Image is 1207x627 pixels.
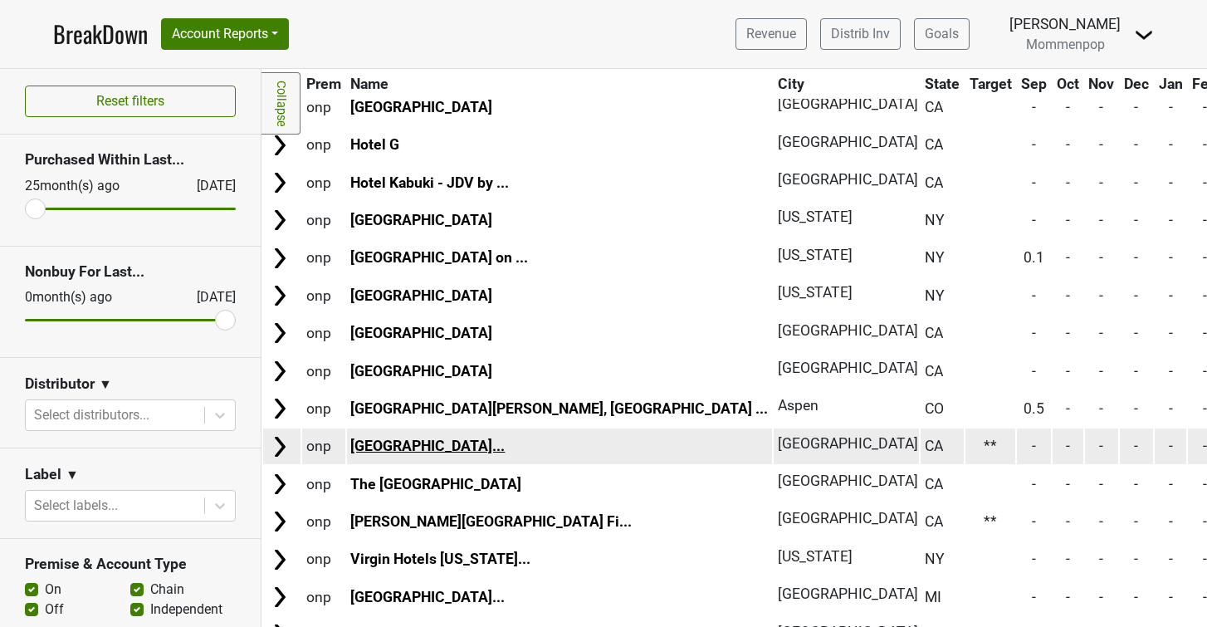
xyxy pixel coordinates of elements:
img: Arrow right [267,396,292,421]
span: - [1203,589,1207,605]
span: - [1032,476,1036,492]
span: - [1099,438,1103,454]
h3: Distributor [25,375,95,393]
a: Hotel Kabuki - JDV by ... [350,174,509,191]
img: Dropdown Menu [1134,25,1154,45]
span: - [1203,476,1207,492]
td: onp [302,429,345,464]
span: - [1099,212,1103,228]
span: - [1169,287,1173,304]
span: - [1099,551,1103,567]
span: - [1169,400,1173,417]
span: - [1134,589,1138,605]
span: CA [925,438,943,454]
span: - [1203,249,1207,266]
img: Arrow right [267,434,292,459]
span: - [1169,99,1173,115]
span: [GEOGRAPHIC_DATA] [778,96,918,112]
span: [GEOGRAPHIC_DATA] [778,510,918,527]
span: - [1066,287,1070,304]
span: - [1203,287,1207,304]
a: [GEOGRAPHIC_DATA] [350,212,492,228]
span: NY [925,212,945,228]
td: onp [302,240,345,276]
span: - [1066,551,1070,567]
span: - [1134,513,1138,530]
td: onp [302,203,345,238]
img: Arrow right [267,283,292,308]
span: - [1032,325,1036,341]
span: - [1134,249,1138,266]
h3: Premise & Account Type [25,556,236,573]
a: Collapse [261,72,301,135]
span: - [1066,589,1070,605]
span: - [1099,363,1103,380]
a: Virgin Hotels [US_STATE]... [350,551,530,567]
span: - [1066,513,1070,530]
span: [GEOGRAPHIC_DATA] [778,322,918,339]
label: Independent [150,600,222,620]
div: [DATE] [182,176,236,196]
a: [GEOGRAPHIC_DATA] [350,325,492,341]
span: - [1066,249,1070,266]
span: [US_STATE] [778,247,853,263]
img: Arrow right [267,509,292,534]
span: - [1066,400,1070,417]
img: Arrow right [267,246,292,271]
span: - [1134,287,1138,304]
span: - [1169,589,1173,605]
th: City: activate to sort column ascending [774,69,911,99]
span: [GEOGRAPHIC_DATA] [778,171,918,188]
span: - [1066,325,1070,341]
img: Arrow right [267,547,292,572]
span: - [1169,476,1173,492]
span: CA [925,476,943,492]
th: Sep: activate to sort column ascending [1017,69,1051,99]
span: CA [925,136,943,153]
div: [DATE] [182,287,236,307]
span: CA [925,99,943,115]
span: - [1134,363,1138,380]
span: 0.1 [1024,249,1044,266]
span: Aspen [778,397,819,414]
span: Mommenpop [1026,37,1105,52]
label: Chain [150,580,184,600]
span: - [1032,287,1036,304]
h3: Purchased Within Last... [25,151,236,169]
span: - [1032,363,1036,380]
span: - [1032,438,1036,454]
span: - [1032,99,1036,115]
span: [GEOGRAPHIC_DATA] [778,585,918,602]
span: - [1032,551,1036,567]
span: - [1169,551,1173,567]
span: CA [925,363,943,380]
span: - [1032,513,1036,530]
img: Arrow right [267,585,292,610]
span: MI [925,589,941,605]
span: - [1169,249,1173,266]
span: CA [925,513,943,530]
span: - [1203,136,1207,153]
th: State: activate to sort column ascending [921,69,964,99]
td: onp [302,504,345,540]
span: - [1134,325,1138,341]
th: Jan: activate to sort column ascending [1155,69,1187,99]
a: Hotel G [350,136,399,153]
span: - [1032,212,1036,228]
td: onp [302,579,345,615]
span: NY [925,551,945,567]
span: - [1066,438,1070,454]
span: - [1203,212,1207,228]
span: - [1134,99,1138,115]
span: - [1203,513,1207,530]
span: - [1134,476,1138,492]
button: Reset filters [25,86,236,117]
span: Target [970,76,1012,92]
span: - [1203,99,1207,115]
span: [GEOGRAPHIC_DATA] [778,435,918,452]
span: - [1203,551,1207,567]
div: 25 month(s) ago [25,176,157,196]
span: - [1203,174,1207,191]
span: [US_STATE] [778,548,853,565]
img: Arrow right [267,472,292,497]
